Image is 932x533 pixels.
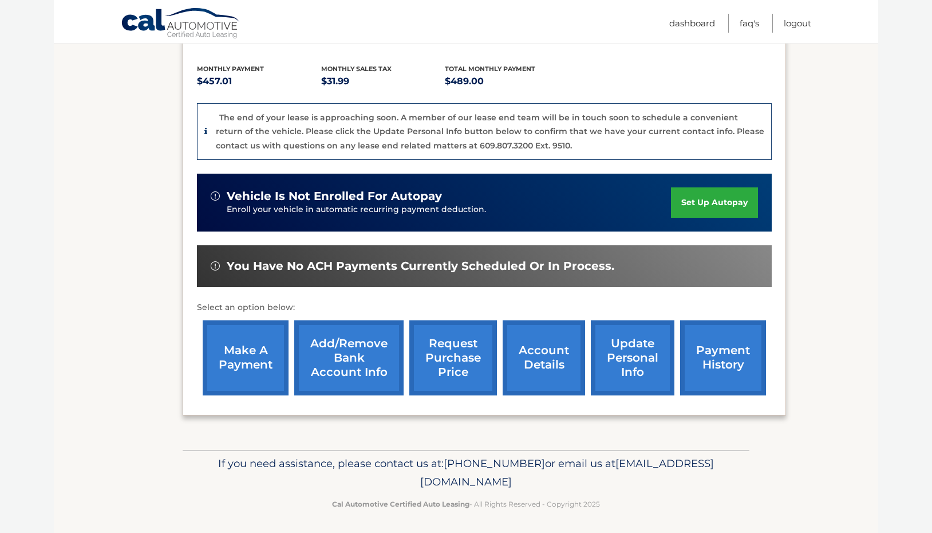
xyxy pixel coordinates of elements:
[409,320,497,395] a: request purchase price
[211,261,220,271] img: alert-white.svg
[332,500,469,508] strong: Cal Automotive Certified Auto Leasing
[321,65,392,73] span: Monthly sales Tax
[784,14,811,33] a: Logout
[190,454,742,491] p: If you need assistance, please contact us at: or email us at
[680,320,766,395] a: payment history
[591,320,674,395] a: update personal info
[740,14,759,33] a: FAQ's
[227,189,442,203] span: vehicle is not enrolled for autopay
[197,301,772,315] p: Select an option below:
[216,112,764,151] p: The end of your lease is approaching soon. A member of our lease end team will be in touch soon t...
[197,65,264,73] span: Monthly Payment
[321,73,445,89] p: $31.99
[203,320,289,395] a: make a payment
[671,187,758,218] a: set up autopay
[227,259,614,273] span: You have no ACH payments currently scheduled or in process.
[669,14,715,33] a: Dashboard
[121,7,241,41] a: Cal Automotive
[197,73,321,89] p: $457.01
[444,457,545,470] span: [PHONE_NUMBER]
[445,65,535,73] span: Total Monthly Payment
[227,203,671,216] p: Enroll your vehicle in automatic recurring payment deduction.
[211,191,220,201] img: alert-white.svg
[503,320,585,395] a: account details
[294,320,404,395] a: Add/Remove bank account info
[445,73,569,89] p: $489.00
[190,498,742,510] p: - All Rights Reserved - Copyright 2025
